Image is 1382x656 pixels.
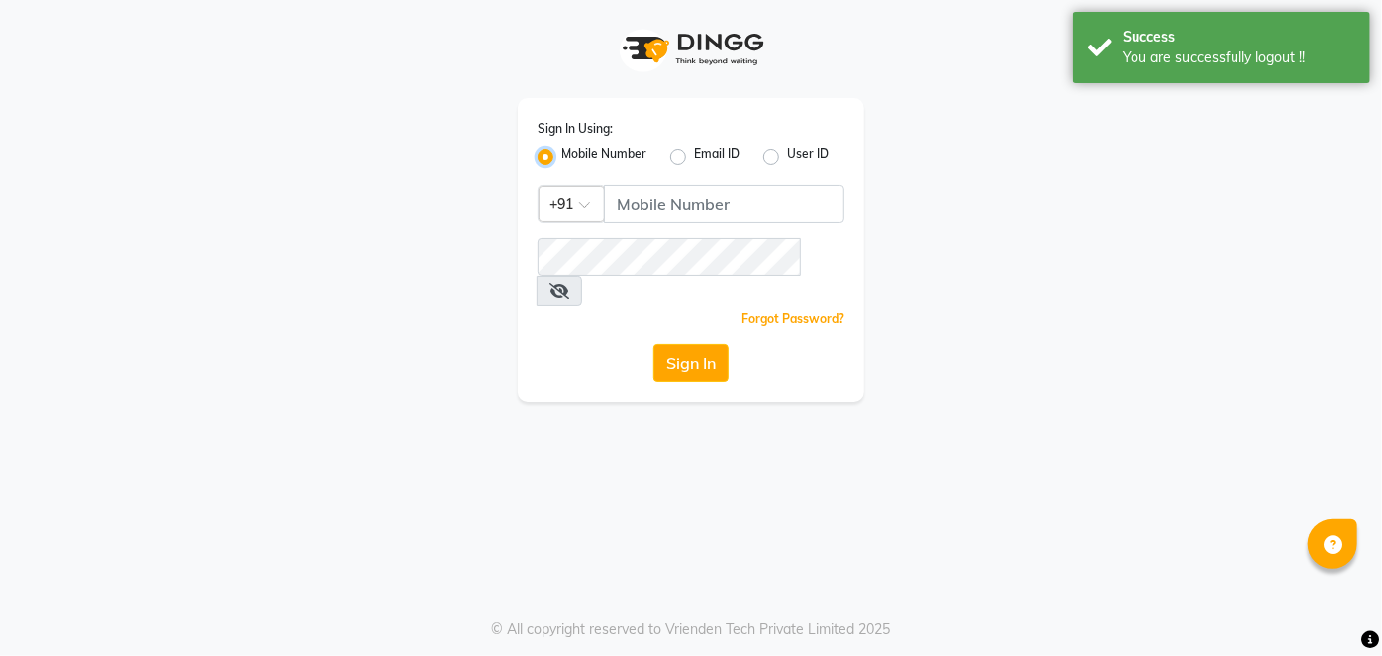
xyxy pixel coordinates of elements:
[538,120,613,138] label: Sign In Using:
[787,145,829,169] label: User ID
[694,145,740,169] label: Email ID
[561,145,646,169] label: Mobile Number
[1123,27,1355,47] div: Success
[741,311,844,326] a: Forgot Password?
[653,344,729,382] button: Sign In
[538,238,801,276] input: Username
[612,20,770,78] img: logo1.svg
[604,185,844,223] input: Username
[1123,47,1355,68] div: You are successfully logout !!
